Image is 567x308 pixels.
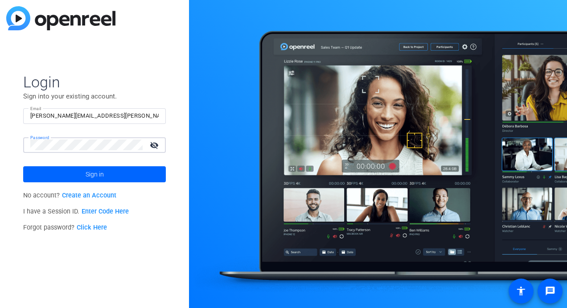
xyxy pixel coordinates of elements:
[77,224,107,231] a: Click Here
[23,166,166,182] button: Sign in
[23,224,107,231] span: Forgot password?
[62,192,116,199] a: Create an Account
[30,106,41,111] mat-label: Email
[23,73,166,91] span: Login
[545,286,555,296] mat-icon: message
[23,208,129,215] span: I have a Session ID.
[30,135,49,140] mat-label: Password
[86,163,104,185] span: Sign in
[144,139,166,152] mat-icon: visibility_off
[30,111,159,121] input: Enter Email Address
[82,208,129,215] a: Enter Code Here
[6,6,115,30] img: blue-gradient.svg
[516,286,526,296] mat-icon: accessibility
[23,91,166,101] p: Sign into your existing account.
[23,192,116,199] span: No account?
